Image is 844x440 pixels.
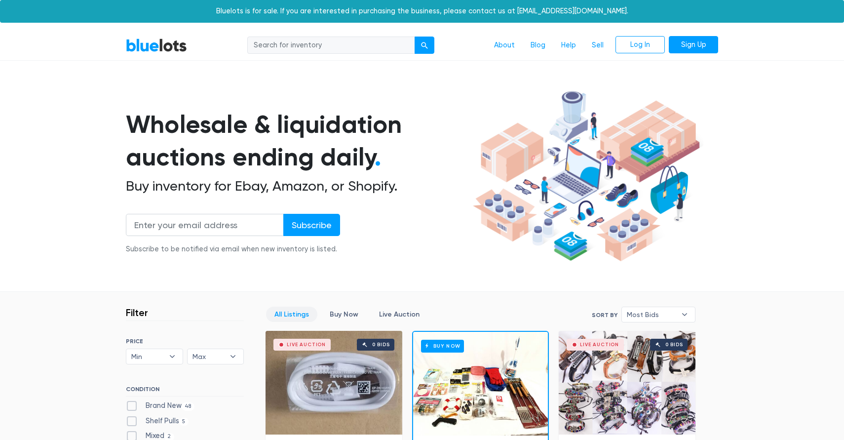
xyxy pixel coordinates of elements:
span: Min [131,349,164,364]
a: Log In [615,36,665,54]
input: Search for inventory [247,37,415,54]
a: Buy Now [413,332,548,436]
h6: PRICE [126,338,244,345]
label: Brand New [126,400,194,411]
span: Max [192,349,225,364]
h6: Buy Now [421,340,464,352]
h6: CONDITION [126,386,244,397]
a: Live Auction [371,307,428,322]
h1: Wholesale & liquidation auctions ending daily [126,108,469,174]
div: Subscribe to be notified via email when new inventory is listed. [126,244,340,255]
div: 0 bids [665,342,683,347]
span: Most Bids [627,307,676,322]
a: Buy Now [321,307,367,322]
span: 48 [182,402,194,410]
div: Live Auction [580,342,619,347]
b: ▾ [223,349,243,364]
a: BlueLots [126,38,187,52]
img: hero-ee84e7d0318cb26816c560f6b4441b76977f77a177738b4e94f68c95b2b83dbb.png [469,86,703,266]
a: Sign Up [669,36,718,54]
a: Blog [523,36,553,55]
label: Shelf Pulls [126,416,189,427]
label: Sort By [592,311,617,320]
div: Live Auction [287,342,326,347]
span: 5 [179,418,189,426]
a: Sell [584,36,612,55]
input: Enter your email address [126,214,284,236]
div: 0 bids [372,342,390,347]
a: All Listings [266,307,317,322]
h3: Filter [126,307,148,319]
a: Live Auction 0 bids [266,331,402,435]
input: Subscribe [283,214,340,236]
a: About [486,36,523,55]
a: Live Auction 0 bids [559,331,695,435]
span: . [375,142,381,172]
a: Help [553,36,584,55]
b: ▾ [162,349,183,364]
b: ▾ [674,307,695,322]
h2: Buy inventory for Ebay, Amazon, or Shopify. [126,178,469,195]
